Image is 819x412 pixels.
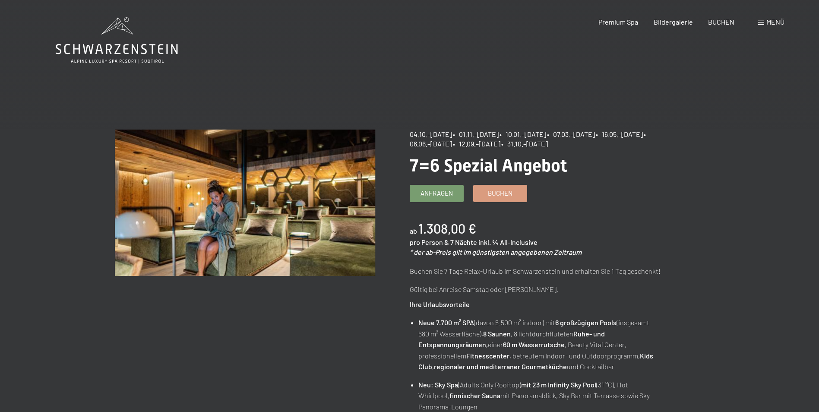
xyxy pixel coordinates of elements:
span: pro Person & [410,238,449,246]
strong: mit 23 m Infinity Sky Pool [521,380,596,389]
a: Anfragen [410,185,463,202]
span: • 10.01.–[DATE] [500,130,546,138]
span: inkl. ¾ All-Inclusive [478,238,538,246]
li: (davon 5.500 m² indoor) mit (insgesamt 680 m² Wasserfläche), , 8 lichtdurchfluteten einer , Beaut... [418,317,670,372]
a: Buchen [474,185,527,202]
strong: Neue 7.700 m² SPA [418,318,474,326]
span: • 01.11.–[DATE] [453,130,499,138]
strong: 60 m Wasserrutsche [503,340,565,349]
a: Premium Spa [598,18,638,26]
strong: finnischer Sauna [449,391,500,399]
span: 7 Nächte [450,238,477,246]
span: • 12.09.–[DATE] [453,139,500,148]
b: 1.308,00 € [418,221,476,236]
p: Buchen Sie 7 Tage Relax-Urlaub im Schwarzenstein und erhalten Sie 1 Tag geschenkt! [410,266,670,277]
strong: 8 Saunen [483,330,511,338]
strong: Neu: Sky Spa [418,380,458,389]
em: * der ab-Preis gilt im günstigsten angegebenen Zeitraum [410,248,582,256]
strong: regionaler und mediterraner Gourmetküche [434,362,567,371]
span: • 31.10.–[DATE] [501,139,548,148]
span: • 07.03.–[DATE] [547,130,595,138]
span: 7=6 Spezial Angebot [410,155,567,176]
span: Anfragen [421,189,453,198]
span: ab [410,227,417,235]
span: Menü [766,18,784,26]
img: 7=6 Spezial Angebot [115,130,375,276]
span: 04.10.–[DATE] [410,130,452,138]
strong: Ihre Urlaubsvorteile [410,300,470,308]
span: Buchen [488,189,512,198]
strong: 6 großzügigen Pools [555,318,617,326]
span: • 16.05.–[DATE] [596,130,643,138]
strong: Fitnesscenter [466,352,509,360]
p: Gültig bei Anreise Samstag oder [PERSON_NAME]. [410,284,670,295]
a: BUCHEN [708,18,734,26]
a: Bildergalerie [654,18,693,26]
